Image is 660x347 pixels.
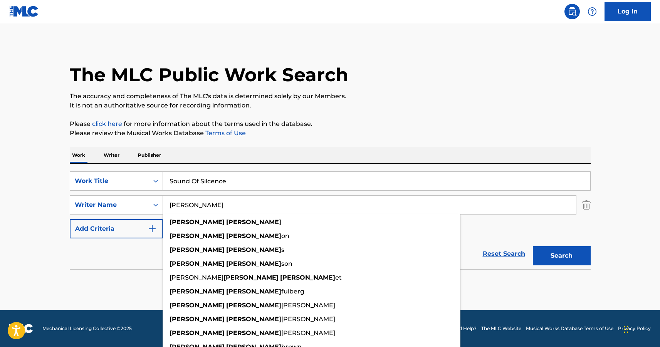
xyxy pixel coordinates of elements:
[170,218,225,226] strong: [PERSON_NAME]
[9,6,39,17] img: MLC Logo
[281,329,335,337] span: [PERSON_NAME]
[170,260,225,267] strong: [PERSON_NAME]
[170,232,225,240] strong: [PERSON_NAME]
[170,329,225,337] strong: [PERSON_NAME]
[70,63,348,86] h1: The MLC Public Work Search
[588,7,597,16] img: help
[226,302,281,309] strong: [PERSON_NAME]
[42,325,132,332] span: Mechanical Licensing Collective © 2025
[70,129,591,138] p: Please review the Musical Works Database
[9,324,33,333] img: logo
[564,4,580,19] a: Public Search
[281,302,335,309] span: [PERSON_NAME]
[223,274,279,281] strong: [PERSON_NAME]
[582,195,591,215] img: Delete Criterion
[70,147,87,163] p: Work
[226,232,281,240] strong: [PERSON_NAME]
[70,171,591,269] form: Search Form
[148,224,157,233] img: 9d2ae6d4665cec9f34b9.svg
[70,101,591,110] p: It is not an authoritative source for recording information.
[170,274,223,281] span: [PERSON_NAME]
[281,246,284,253] span: s
[226,288,281,295] strong: [PERSON_NAME]
[621,310,660,347] iframe: Chat Widget
[70,219,163,238] button: Add Criteria
[605,2,651,21] a: Log In
[281,260,292,267] span: son
[624,318,628,341] div: Drag
[479,245,529,262] a: Reset Search
[450,325,477,332] a: Need Help?
[226,315,281,323] strong: [PERSON_NAME]
[526,325,613,332] a: Musical Works Database Terms of Use
[618,325,651,332] a: Privacy Policy
[226,260,281,267] strong: [PERSON_NAME]
[92,120,122,127] a: click here
[481,325,521,332] a: The MLC Website
[226,218,281,226] strong: [PERSON_NAME]
[281,315,335,323] span: [PERSON_NAME]
[170,315,225,323] strong: [PERSON_NAME]
[226,246,281,253] strong: [PERSON_NAME]
[204,129,246,137] a: Terms of Use
[136,147,163,163] p: Publisher
[70,119,591,129] p: Please for more information about the terms used in the database.
[281,288,304,295] span: fulberg
[170,246,225,253] strong: [PERSON_NAME]
[170,288,225,295] strong: [PERSON_NAME]
[568,7,577,16] img: search
[335,274,342,281] span: et
[170,302,225,309] strong: [PERSON_NAME]
[584,4,600,19] div: Help
[75,176,144,186] div: Work Title
[226,329,281,337] strong: [PERSON_NAME]
[281,232,289,240] span: on
[101,147,122,163] p: Writer
[75,200,144,210] div: Writer Name
[280,274,335,281] strong: [PERSON_NAME]
[70,92,591,101] p: The accuracy and completeness of The MLC's data is determined solely by our Members.
[533,246,591,265] button: Search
